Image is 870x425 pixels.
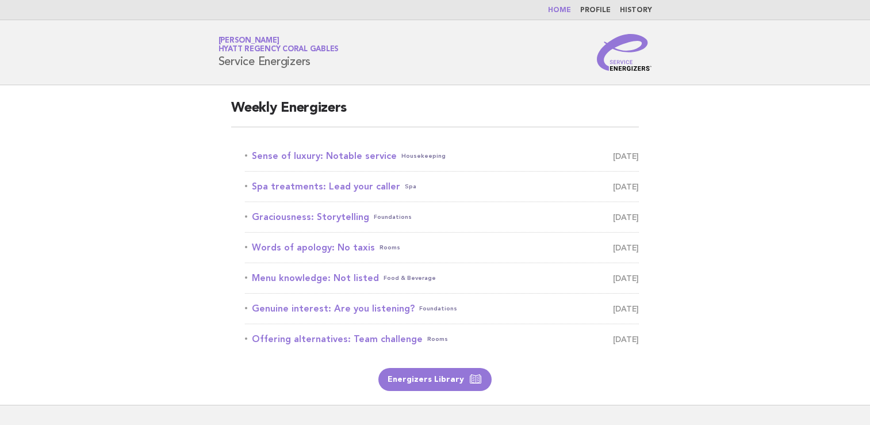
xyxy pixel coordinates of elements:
[245,331,639,347] a: Offering alternatives: Team challengeRooms [DATE]
[427,331,448,347] span: Rooms
[405,179,416,195] span: Spa
[580,7,611,14] a: Profile
[613,240,639,256] span: [DATE]
[620,7,652,14] a: History
[245,179,639,195] a: Spa treatments: Lead your callerSpa [DATE]
[384,270,436,286] span: Food & Beverage
[597,34,652,71] img: Service Energizers
[374,209,412,225] span: Foundations
[219,46,339,54] span: Hyatt Regency Coral Gables
[419,301,457,317] span: Foundations
[613,179,639,195] span: [DATE]
[219,37,339,53] a: [PERSON_NAME]Hyatt Regency Coral Gables
[613,331,639,347] span: [DATE]
[245,148,639,164] a: Sense of luxury: Notable serviceHousekeeping [DATE]
[245,301,639,317] a: Genuine interest: Are you listening?Foundations [DATE]
[245,270,639,286] a: Menu knowledge: Not listedFood & Beverage [DATE]
[613,209,639,225] span: [DATE]
[613,270,639,286] span: [DATE]
[231,99,639,127] h2: Weekly Energizers
[378,368,492,391] a: Energizers Library
[613,301,639,317] span: [DATE]
[380,240,400,256] span: Rooms
[548,7,571,14] a: Home
[245,240,639,256] a: Words of apology: No taxisRooms [DATE]
[245,209,639,225] a: Graciousness: StorytellingFoundations [DATE]
[401,148,446,164] span: Housekeeping
[613,148,639,164] span: [DATE]
[219,37,339,67] h1: Service Energizers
